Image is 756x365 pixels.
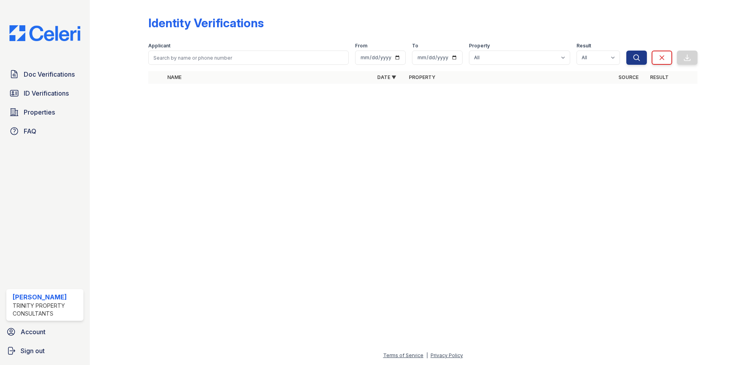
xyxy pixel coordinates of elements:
a: Doc Verifications [6,66,83,82]
span: FAQ [24,126,36,136]
a: Sign out [3,343,87,359]
div: Trinity Property Consultants [13,302,80,318]
div: | [426,352,428,358]
input: Search by name or phone number [148,51,349,65]
a: Properties [6,104,83,120]
a: ID Verifications [6,85,83,101]
label: From [355,43,367,49]
label: Result [576,43,591,49]
span: Sign out [21,346,45,356]
label: To [412,43,418,49]
a: Terms of Service [383,352,423,358]
span: Properties [24,107,55,117]
label: Applicant [148,43,170,49]
label: Property [469,43,490,49]
a: Privacy Policy [431,352,463,358]
div: Identity Verifications [148,16,264,30]
a: Date ▼ [377,74,396,80]
a: Name [167,74,181,80]
a: FAQ [6,123,83,139]
span: ID Verifications [24,88,69,98]
a: Account [3,324,87,340]
a: Result [650,74,669,80]
img: CE_Logo_Blue-a8612792a0a2168367f1c8372b55b34899dd931a85d93a1a3d3e32e68fde9ad4.png [3,25,87,41]
div: [PERSON_NAME] [13,292,80,302]
a: Property [409,74,435,80]
span: Account [21,327,45,337]
a: Source [618,74,639,80]
span: Doc Verifications [24,70,75,79]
